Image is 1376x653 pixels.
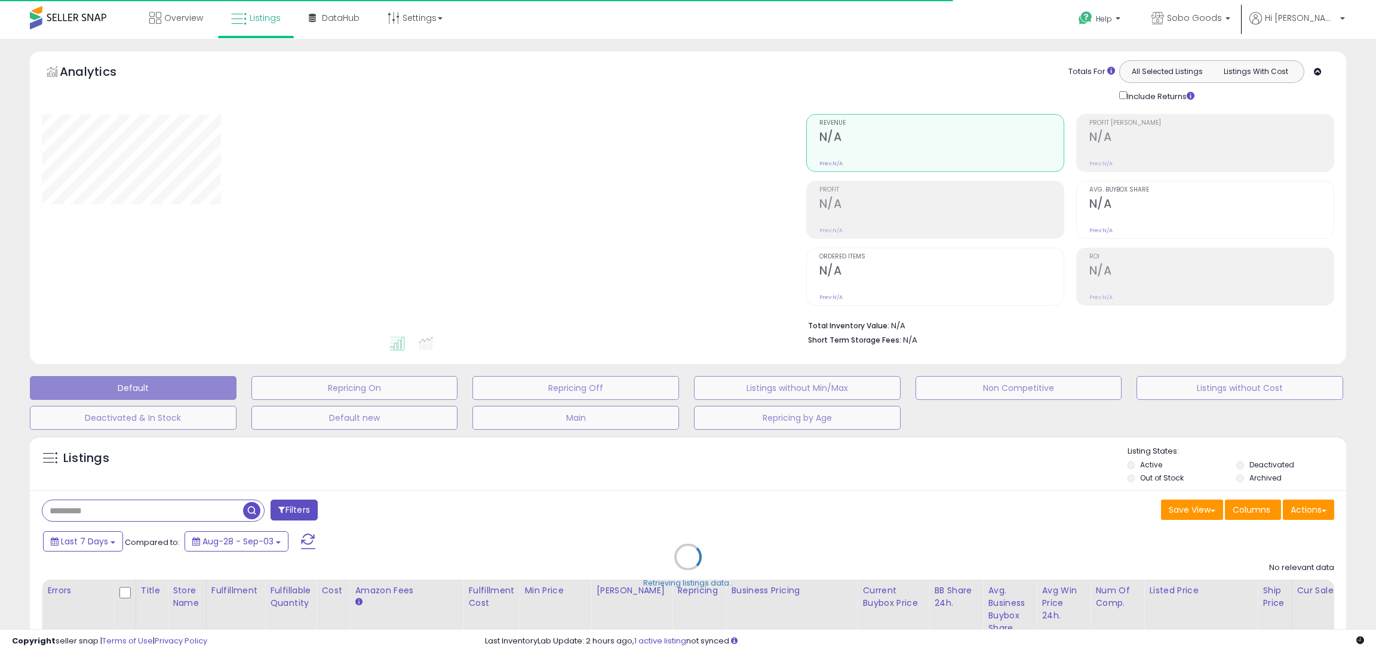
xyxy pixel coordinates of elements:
[1096,14,1112,24] span: Help
[903,334,917,346] span: N/A
[694,406,901,430] button: Repricing by Age
[819,120,1064,127] span: Revenue
[30,406,236,430] button: Deactivated & In Stock
[1110,89,1209,102] div: Include Returns
[643,578,733,589] div: Retrieving listings data..
[916,376,1122,400] button: Non Competitive
[819,197,1064,213] h2: N/A
[1089,254,1334,260] span: ROI
[12,636,207,647] div: seller snap | |
[1265,12,1337,24] span: Hi [PERSON_NAME]
[1089,197,1334,213] h2: N/A
[322,12,360,24] span: DataHub
[164,12,203,24] span: Overview
[1089,130,1334,146] h2: N/A
[30,376,236,400] button: Default
[1123,64,1212,79] button: All Selected Listings
[251,376,458,400] button: Repricing On
[819,187,1064,193] span: Profit
[251,406,458,430] button: Default new
[250,12,281,24] span: Listings
[1068,66,1115,78] div: Totals For
[60,63,140,83] h5: Analytics
[12,635,56,646] strong: Copyright
[808,321,889,331] b: Total Inventory Value:
[1211,64,1300,79] button: Listings With Cost
[1089,160,1113,167] small: Prev: N/A
[1089,187,1334,193] span: Avg. Buybox Share
[1069,2,1132,39] a: Help
[472,376,679,400] button: Repricing Off
[472,406,679,430] button: Main
[819,254,1064,260] span: Ordered Items
[808,335,901,345] b: Short Term Storage Fees:
[1249,12,1345,39] a: Hi [PERSON_NAME]
[694,376,901,400] button: Listings without Min/Max
[1078,11,1093,26] i: Get Help
[819,264,1064,280] h2: N/A
[1089,227,1113,234] small: Prev: N/A
[808,318,1325,332] li: N/A
[819,160,843,167] small: Prev: N/A
[819,227,843,234] small: Prev: N/A
[819,294,843,301] small: Prev: N/A
[1167,12,1222,24] span: Sobo Goods
[1137,376,1343,400] button: Listings without Cost
[1089,294,1113,301] small: Prev: N/A
[1089,120,1334,127] span: Profit [PERSON_NAME]
[1089,264,1334,280] h2: N/A
[819,130,1064,146] h2: N/A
